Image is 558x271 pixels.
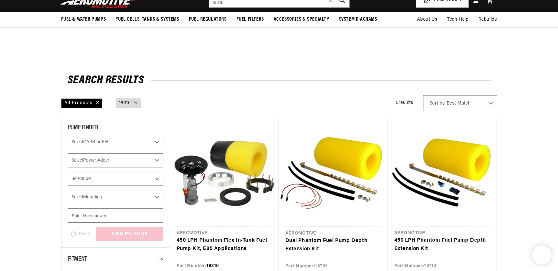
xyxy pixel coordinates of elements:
a: About Us [412,12,442,27]
a: Dual Phantom Fuel Pump Depth Extension Kit [285,237,381,253]
span: PUMP FINDER [68,125,98,131]
summary: Accessories & Specialty [269,12,334,27]
span: Fuel Regulators [189,16,227,23]
span: Rebuilds [478,16,497,23]
summary: Fuel Regulators [184,12,232,27]
span: Fuel Cells, Tanks & Systems [115,16,179,23]
summary: Tech Help [442,12,473,27]
select: Sort by [423,95,497,111]
select: CARB or EFI [68,135,163,149]
a: 18310 [119,100,131,107]
a: 450 LPH Phantom Fuel Pump Depth Extension Kit [394,236,490,253]
span: Fuel & Water Pumps [61,16,106,23]
span: Accessories & Specialty [274,16,329,23]
div: All Products [61,98,102,108]
summary: Fuel Filters [232,12,269,27]
span: Tech Help [447,16,468,23]
select: Mounting [68,190,163,204]
summary: System Diagrams [334,12,382,27]
span: About Us [417,17,437,22]
summary: Rebuilds [474,12,502,27]
span: Fuel Filters [236,16,264,23]
input: Enter Horsepower [68,208,163,223]
span: Fitment [68,256,87,262]
select: Fuel [68,172,163,186]
summary: Fuel Cells, Tanks & Systems [111,12,184,27]
a: 450 LPH Phantom Flex In-Tank Fuel Pump Kit, E85 Applications [177,236,272,253]
summary: Fuel & Water Pumps [56,12,111,27]
h2: Search Results [68,75,491,86]
span: 5 results [396,100,413,105]
span: System Diagrams [339,16,377,23]
span: Sort by [430,100,445,107]
select: Power Adder [68,153,163,167]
